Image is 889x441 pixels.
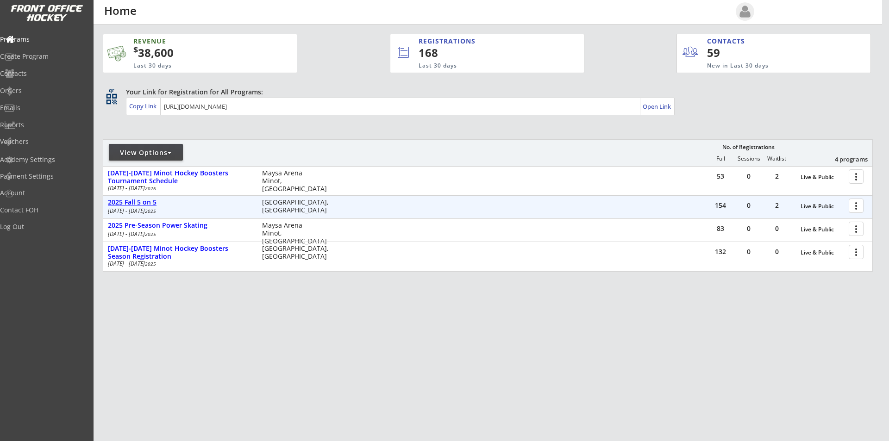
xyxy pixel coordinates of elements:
[707,202,734,209] div: 154
[108,169,252,185] div: [DATE]-[DATE] Minot Hockey Boosters Tournament Schedule
[707,155,734,162] div: Full
[262,222,335,245] div: Maysa Arena Minot, [GEOGRAPHIC_DATA]
[763,173,791,180] div: 2
[262,245,335,261] div: [GEOGRAPHIC_DATA], [GEOGRAPHIC_DATA]
[849,199,864,213] button: more_vert
[108,245,252,261] div: [DATE]-[DATE] Minot Hockey Boosters Season Registration
[145,261,156,267] em: 2025
[720,144,777,150] div: No. of Registrations
[145,185,156,192] em: 2026
[419,37,541,46] div: REGISTRATIONS
[707,173,734,180] div: 53
[849,245,864,259] button: more_vert
[262,199,335,214] div: [GEOGRAPHIC_DATA], [GEOGRAPHIC_DATA]
[763,155,790,162] div: Waitlist
[145,231,156,237] em: 2025
[643,103,672,111] div: Open Link
[763,225,791,232] div: 0
[109,148,183,157] div: View Options
[763,248,791,255] div: 0
[707,225,734,232] div: 83
[643,100,672,113] a: Open Link
[108,199,252,206] div: 2025 Fall 5 on 5
[108,261,250,267] div: [DATE] - [DATE]
[735,202,763,209] div: 0
[133,44,138,55] sup: $
[707,45,764,61] div: 59
[108,222,252,230] div: 2025 Pre-Season Power Skating
[801,203,844,210] div: Live & Public
[735,173,763,180] div: 0
[735,155,763,162] div: Sessions
[735,248,763,255] div: 0
[106,87,117,93] div: qr
[419,45,553,61] div: 168
[820,155,868,163] div: 4 programs
[108,208,250,214] div: [DATE] - [DATE]
[763,202,791,209] div: 2
[133,37,252,46] div: REVENUE
[105,92,119,106] button: qr_code
[707,37,749,46] div: CONTACTS
[849,222,864,236] button: more_vert
[129,102,158,110] div: Copy Link
[419,62,546,70] div: Last 30 days
[126,87,844,97] div: Your Link for Registration for All Programs:
[849,169,864,184] button: more_vert
[262,169,335,193] div: Maysa Arena Minot, [GEOGRAPHIC_DATA]
[735,225,763,232] div: 0
[801,249,844,256] div: Live & Public
[108,231,250,237] div: [DATE] - [DATE]
[707,62,827,70] div: New in Last 30 days
[707,248,734,255] div: 132
[801,174,844,180] div: Live & Public
[133,45,268,61] div: 38,600
[145,208,156,214] em: 2025
[133,62,252,70] div: Last 30 days
[801,226,844,233] div: Live & Public
[108,186,250,191] div: [DATE] - [DATE]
